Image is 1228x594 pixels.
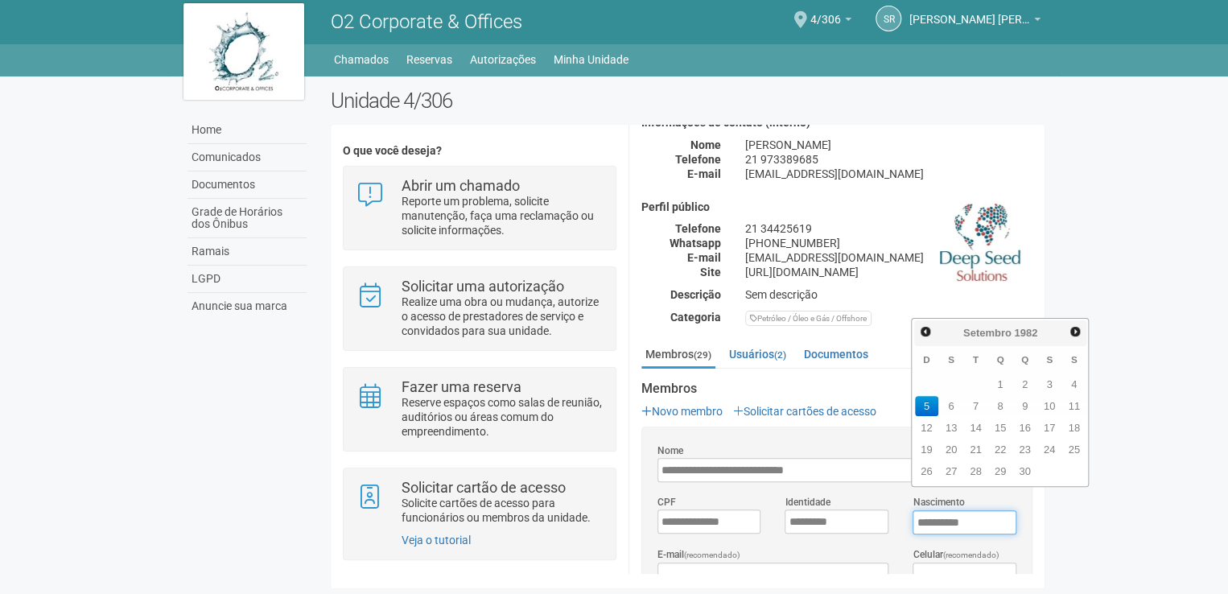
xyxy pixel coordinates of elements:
a: 20 [940,439,963,460]
strong: Solicitar cartão de acesso [402,479,566,496]
a: 19 [915,439,938,460]
label: E-mail [657,547,740,563]
a: 28 [964,461,987,481]
strong: Telefone [675,222,721,235]
strong: Categoria [670,311,721,324]
p: Reporte um problema, solicite manutenção, faça uma reclamação ou solicite informações. [402,194,604,237]
a: Minha Unidade [554,48,628,71]
a: Comunicados [187,144,307,171]
strong: Abrir um chamado [402,177,520,194]
div: 21 973389685 [733,152,1045,167]
a: Home [187,117,307,144]
h4: O que você deseja? [343,145,616,157]
strong: Membros [641,382,1032,396]
a: 29 [989,461,1012,481]
a: 22 [989,439,1012,460]
a: Grade de Horários dos Ônibus [187,199,307,238]
a: Solicitar uma autorização Realize uma obra ou mudança, autorize o acesso de prestadores de serviç... [356,279,603,338]
a: 10 [1038,396,1061,416]
a: Membros(29) [641,342,715,369]
span: Domingo [923,354,929,365]
a: 2 [1013,374,1036,394]
img: logo.jpg [183,3,304,100]
img: business.png [940,201,1020,282]
a: Novo membro [641,405,723,418]
strong: E-mail [687,167,721,180]
p: Reserve espaços como salas de reunião, auditórios ou áreas comum do empreendimento. [402,395,604,439]
a: 14 [964,418,987,438]
h2: Unidade 4/306 [331,89,1045,113]
a: 15 [989,418,1012,438]
strong: Fazer uma reserva [402,378,521,395]
strong: E-mail [687,251,721,264]
a: Próximo [1065,322,1084,340]
a: 26 [915,461,938,481]
a: 21 [964,439,987,460]
a: Documentos [187,171,307,199]
span: Terça [973,354,979,365]
a: 24 [1038,439,1061,460]
a: 12 [915,418,938,438]
div: [URL][DOMAIN_NAME] [733,265,1045,279]
a: 27 [940,461,963,481]
a: Fazer uma reserva Reserve espaços como salas de reunião, auditórios ou áreas comum do empreendime... [356,380,603,439]
span: Sexta [1046,354,1053,365]
a: Chamados [334,48,389,71]
div: 21 34425619 [733,221,1045,236]
a: 11 [1062,396,1086,416]
strong: Whatsapp [670,237,721,250]
strong: Solicitar uma autorização [402,278,564,295]
a: Autorizações [470,48,536,71]
a: 6 [940,396,963,416]
span: Sábado [1071,354,1078,365]
a: [PERSON_NAME] [PERSON_NAME] [PERSON_NAME] [909,15,1041,28]
span: 1982 [1014,327,1037,339]
a: SR [876,6,901,31]
span: (recomendado) [942,551,999,559]
p: Solicite cartões de acesso para funcionários ou membros da unidade. [402,496,604,525]
strong: Site [700,266,721,278]
a: 7 [964,396,987,416]
a: 4 [1062,374,1086,394]
strong: Descrição [670,288,721,301]
a: 4/306 [810,15,851,28]
a: Reservas [406,48,452,71]
div: [EMAIL_ADDRESS][DOMAIN_NAME] [733,167,1045,181]
span: Segunda [948,354,954,365]
strong: Nome [690,138,721,151]
a: 5 [915,396,938,416]
div: [PERSON_NAME] [733,138,1045,152]
small: (2) [774,349,786,361]
a: 16 [1013,418,1036,438]
label: Identidade [785,495,830,509]
a: 3 [1038,374,1061,394]
strong: Telefone [675,153,721,166]
a: Anuncie sua marca [187,293,307,320]
span: Próximo [1069,325,1082,338]
a: 30 [1013,461,1036,481]
h4: Perfil público [641,201,1032,213]
span: Anterior [919,325,932,338]
a: 13 [940,418,963,438]
div: Sem descrição [733,287,1045,302]
a: 23 [1013,439,1036,460]
span: Setembro [963,327,1012,339]
a: Anterior [916,322,934,340]
a: Documentos [800,342,872,366]
a: 8 [989,396,1012,416]
p: Realize uma obra ou mudança, autorize o acesso de prestadores de serviço e convidados para sua un... [402,295,604,338]
span: O2 Corporate & Offices [331,10,522,33]
a: Abrir um chamado Reporte um problema, solicite manutenção, faça uma reclamação ou solicite inform... [356,179,603,237]
a: 1 [989,374,1012,394]
label: Nome [657,443,683,458]
a: 17 [1038,418,1061,438]
span: Quinta [1021,354,1028,365]
label: Nascimento [913,495,964,509]
a: Veja o tutorial [402,534,471,547]
div: [EMAIL_ADDRESS][DOMAIN_NAME] [733,250,1045,265]
a: Solicitar cartões de acesso [733,405,876,418]
a: Solicitar cartão de acesso Solicite cartões de acesso para funcionários ou membros da unidade. [356,481,603,525]
a: 18 [1062,418,1086,438]
a: LGPD [187,266,307,293]
a: 25 [1062,439,1086,460]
